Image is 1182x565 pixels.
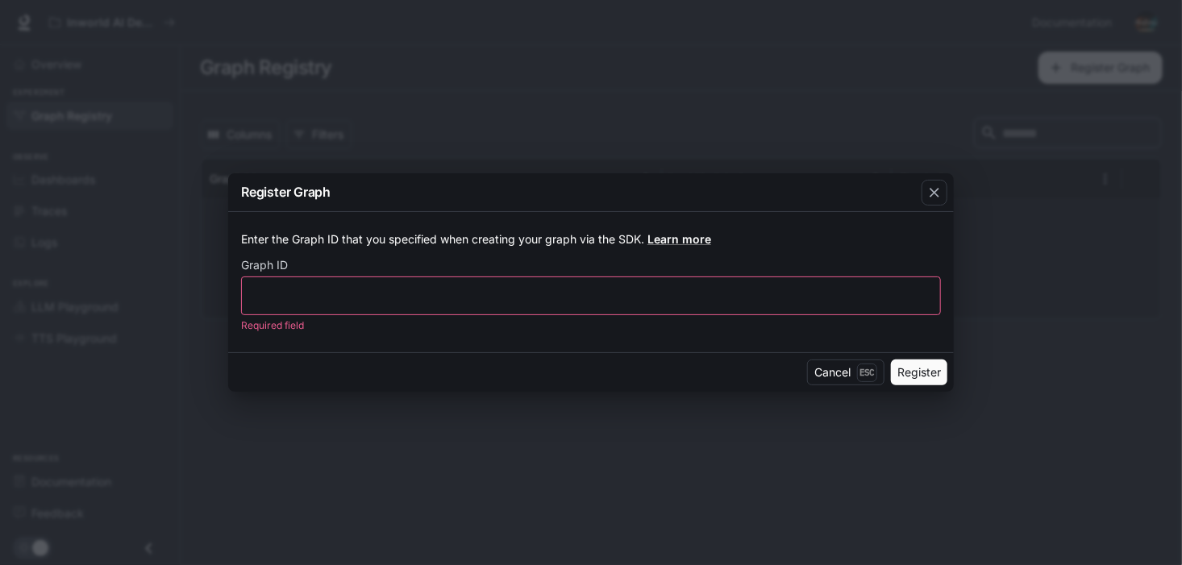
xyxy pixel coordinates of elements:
[857,364,877,381] p: Esc
[647,232,711,246] a: Learn more
[241,260,288,271] p: Graph ID
[807,359,884,385] button: CancelEsc
[891,359,947,385] button: Register
[241,231,941,247] p: Enter the Graph ID that you specified when creating your graph via the SDK.
[241,318,930,334] p: Required field
[241,182,331,201] p: Register Graph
